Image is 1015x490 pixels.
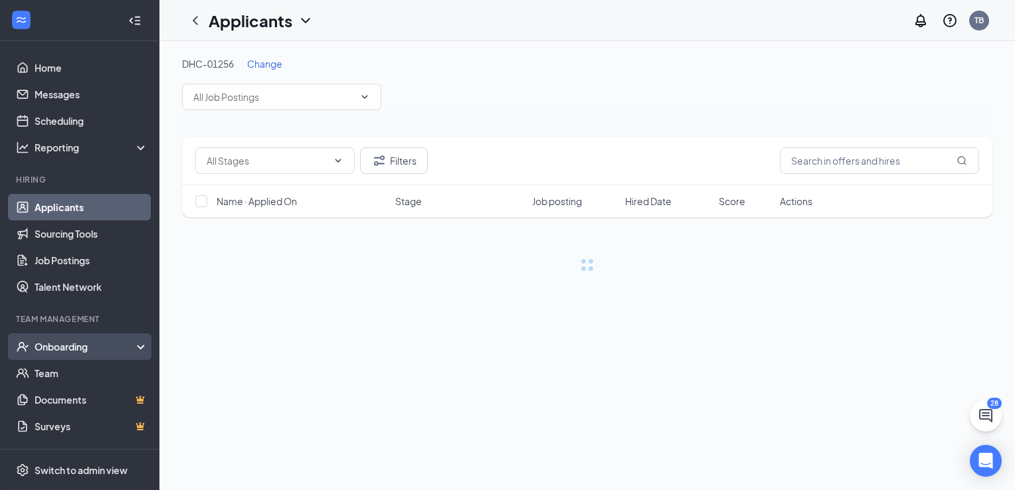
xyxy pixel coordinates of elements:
a: Scheduling [35,108,148,134]
span: Actions [780,195,812,208]
svg: ChevronDown [298,13,314,29]
span: Change [247,58,282,70]
button: ChatActive [970,400,1002,432]
svg: ChevronDown [333,155,343,166]
h1: Applicants [209,9,292,32]
span: Name · Applied On [217,195,297,208]
div: Open Intercom Messenger [970,445,1002,477]
a: DocumentsCrown [35,386,148,413]
a: Sourcing Tools [35,220,148,247]
a: Home [35,54,148,81]
svg: QuestionInfo [942,13,958,29]
div: Switch to admin view [35,463,128,477]
span: DHC-01256 [182,58,234,70]
a: SurveysCrown [35,413,148,440]
svg: ChevronDown [359,92,370,102]
input: All Stages [207,153,327,168]
a: Applicants [35,194,148,220]
div: Team Management [16,313,145,325]
svg: Analysis [16,141,29,154]
input: Search in offers and hires [780,147,979,174]
a: Job Postings [35,247,148,274]
span: Score [719,195,745,208]
a: Talent Network [35,274,148,300]
svg: ChatActive [978,408,994,424]
a: Team [35,360,148,386]
svg: WorkstreamLogo [15,13,28,27]
svg: Notifications [913,13,929,29]
svg: Settings [16,463,29,477]
div: Hiring [16,174,145,185]
svg: ChevronLeft [187,13,203,29]
div: Reporting [35,141,149,154]
svg: MagnifyingGlass [957,155,967,166]
div: TB [974,15,984,26]
div: 28 [987,398,1002,409]
div: Onboarding [35,340,137,353]
svg: Filter [371,153,387,169]
span: Hired Date [625,195,672,208]
span: Stage [395,195,422,208]
svg: UserCheck [16,340,29,353]
svg: Collapse [128,14,141,27]
button: Filter Filters [360,147,428,174]
span: Job posting [532,195,582,208]
a: Messages [35,81,148,108]
input: All Job Postings [193,90,354,104]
